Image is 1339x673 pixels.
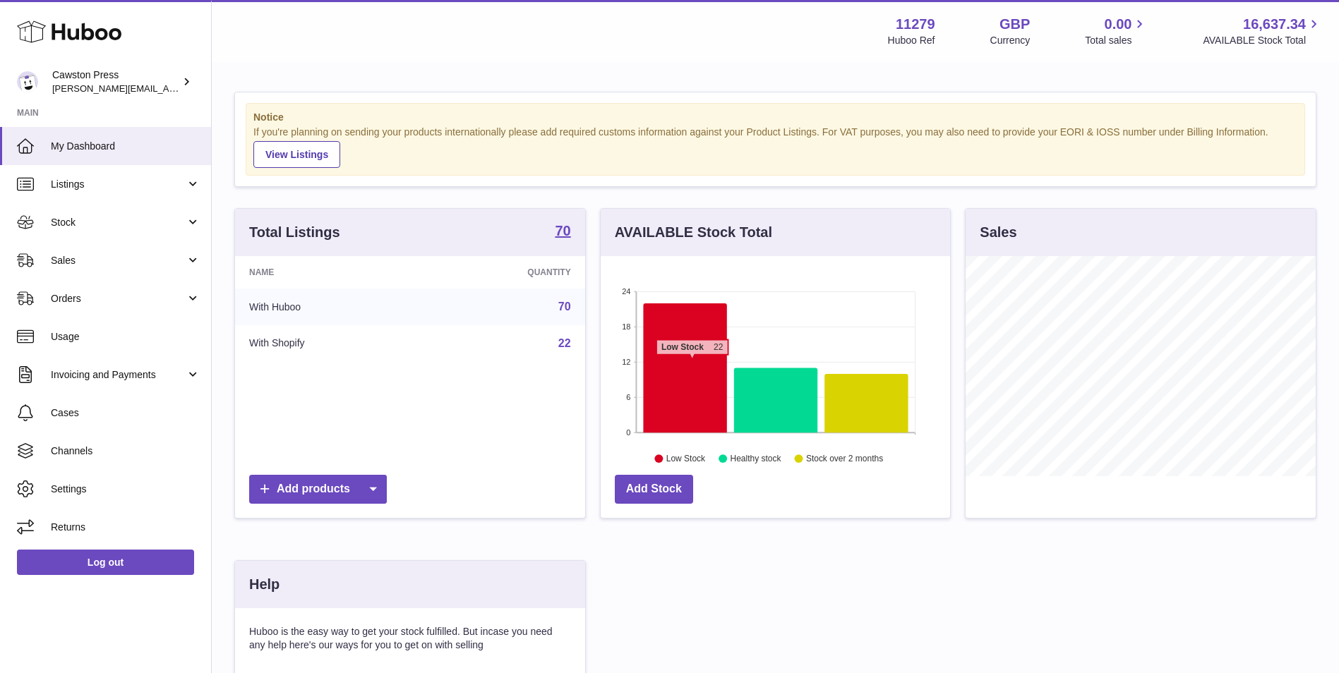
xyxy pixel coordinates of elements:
[622,287,630,296] text: 24
[52,83,359,94] span: [PERSON_NAME][EMAIL_ADDRESS][PERSON_NAME][DOMAIN_NAME]
[51,254,186,267] span: Sales
[51,330,200,344] span: Usage
[51,292,186,305] span: Orders
[424,256,584,289] th: Quantity
[51,521,200,534] span: Returns
[249,625,571,652] p: Huboo is the easy way to get your stock fulfilled. But incase you need any help here's our ways f...
[980,223,1016,242] h3: Sales
[235,289,424,325] td: With Huboo
[1203,15,1322,47] a: 16,637.34 AVAILABLE Stock Total
[1243,15,1306,34] span: 16,637.34
[730,454,781,463] text: Healthy stock
[249,475,387,504] a: Add products
[622,322,630,331] text: 18
[1203,34,1322,47] span: AVAILABLE Stock Total
[249,223,340,242] h3: Total Listings
[235,256,424,289] th: Name
[51,140,200,153] span: My Dashboard
[1085,34,1148,47] span: Total sales
[51,216,186,229] span: Stock
[52,68,179,95] div: Cawston Press
[990,34,1031,47] div: Currency
[51,483,200,496] span: Settings
[626,428,630,437] text: 0
[666,454,706,463] text: Low Stock
[51,178,186,191] span: Listings
[253,141,340,168] a: View Listings
[558,301,571,313] a: 70
[661,342,704,352] tspan: Low Stock
[806,454,883,463] text: Stock over 2 months
[249,575,280,594] h3: Help
[555,224,570,238] strong: 70
[17,550,194,575] a: Log out
[888,34,935,47] div: Huboo Ref
[51,368,186,382] span: Invoicing and Payments
[51,444,200,458] span: Channels
[235,325,424,362] td: With Shopify
[558,337,571,349] a: 22
[615,223,772,242] h3: AVAILABLE Stock Total
[714,342,723,352] tspan: 22
[896,15,935,34] strong: 11279
[999,15,1030,34] strong: GBP
[622,358,630,366] text: 12
[51,406,200,420] span: Cases
[253,126,1297,168] div: If you're planning on sending your products internationally please add required customs informati...
[1105,15,1132,34] span: 0.00
[555,224,570,241] a: 70
[615,475,693,504] a: Add Stock
[1085,15,1148,47] a: 0.00 Total sales
[253,111,1297,124] strong: Notice
[626,393,630,401] text: 6
[17,71,38,92] img: thomas.carson@cawstonpress.com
